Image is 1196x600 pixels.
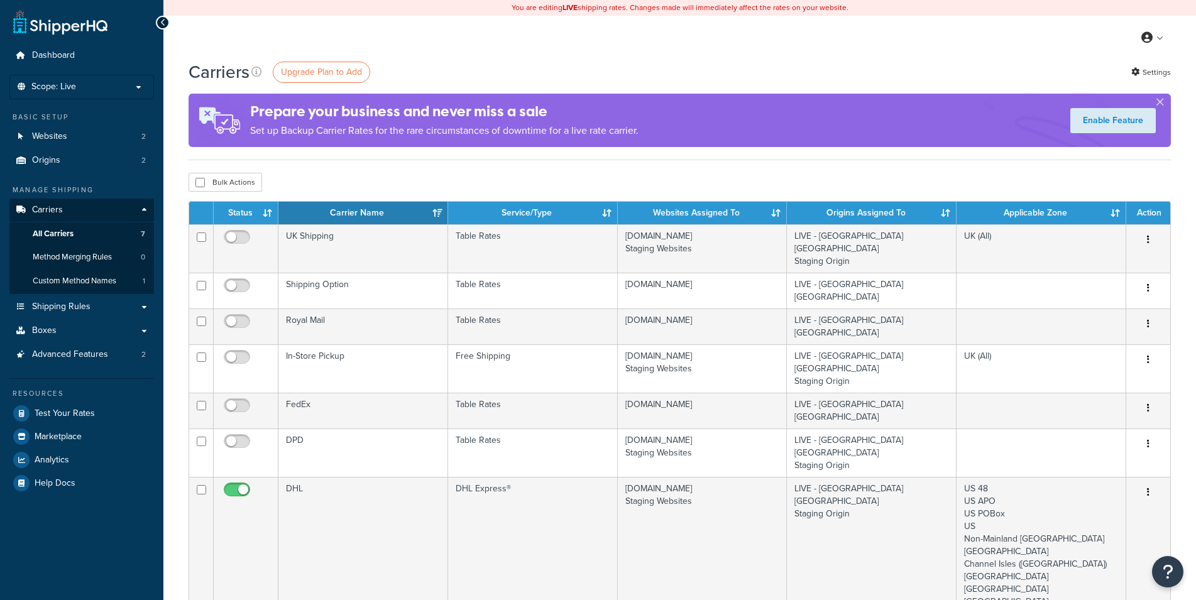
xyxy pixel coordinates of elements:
[32,302,91,312] span: Shipping Rules
[787,393,957,428] td: LIVE - [GEOGRAPHIC_DATA] [GEOGRAPHIC_DATA]
[278,273,448,308] td: Shipping Option
[32,349,108,360] span: Advanced Features
[250,101,639,122] h4: Prepare your business and never miss a sale
[618,308,787,344] td: [DOMAIN_NAME]
[9,343,154,366] a: Advanced Features 2
[787,202,957,224] th: Origins Assigned To: activate to sort column ascending
[278,202,448,224] th: Carrier Name: activate to sort column ascending
[32,50,75,61] span: Dashboard
[278,224,448,273] td: UK Shipping
[957,202,1126,224] th: Applicable Zone: activate to sort column ascending
[281,65,362,79] span: Upgrade Plan to Add
[9,125,154,148] a: Websites 2
[957,224,1126,273] td: UK (All)
[31,82,76,92] span: Scope: Live
[9,125,154,148] li: Websites
[618,344,787,393] td: [DOMAIN_NAME] Staging Websites
[32,155,60,166] span: Origins
[448,273,618,308] td: Table Rates
[189,60,250,84] h1: Carriers
[35,478,75,489] span: Help Docs
[448,224,618,273] td: Table Rates
[448,428,618,477] td: Table Rates
[618,393,787,428] td: [DOMAIN_NAME]
[143,276,145,286] span: 1
[9,149,154,172] a: Origins 2
[32,205,63,215] span: Carriers
[448,202,618,224] th: Service/Type: activate to sort column ascending
[1070,108,1156,133] a: Enable Feature
[9,199,154,222] a: Carriers
[9,222,154,246] a: All Carriers 7
[32,131,67,142] span: Websites
[9,246,154,269] li: Method Merging Rules
[1126,202,1170,224] th: Action
[787,308,957,344] td: LIVE - [GEOGRAPHIC_DATA] [GEOGRAPHIC_DATA]
[9,319,154,342] a: Boxes
[9,44,154,67] a: Dashboard
[9,295,154,319] a: Shipping Rules
[1131,63,1171,81] a: Settings
[189,173,262,192] button: Bulk Actions
[448,393,618,428] td: Table Rates
[9,343,154,366] li: Advanced Features
[278,344,448,393] td: In-Store Pickup
[141,131,146,142] span: 2
[957,344,1126,393] td: UK (All)
[9,425,154,448] a: Marketplace
[9,270,154,293] li: Custom Method Names
[141,155,146,166] span: 2
[141,252,145,263] span: 0
[9,472,154,494] a: Help Docs
[32,325,57,336] span: Boxes
[9,246,154,269] a: Method Merging Rules 0
[273,62,370,83] a: Upgrade Plan to Add
[33,229,74,239] span: All Carriers
[618,224,787,273] td: [DOMAIN_NAME] Staging Websites
[9,270,154,293] a: Custom Method Names 1
[278,393,448,428] td: FedEx
[35,455,69,466] span: Analytics
[9,149,154,172] li: Origins
[9,449,154,471] a: Analytics
[13,9,107,35] a: ShipperHQ Home
[448,308,618,344] td: Table Rates
[141,229,145,239] span: 7
[35,432,82,442] span: Marketplace
[33,252,112,263] span: Method Merging Rules
[278,308,448,344] td: Royal Mail
[562,2,578,13] b: LIVE
[787,224,957,273] td: LIVE - [GEOGRAPHIC_DATA] [GEOGRAPHIC_DATA] Staging Origin
[9,222,154,246] li: All Carriers
[618,273,787,308] td: [DOMAIN_NAME]
[787,273,957,308] td: LIVE - [GEOGRAPHIC_DATA] [GEOGRAPHIC_DATA]
[189,94,250,147] img: ad-rules-rateshop-fe6ec290ccb7230408bd80ed9643f0289d75e0ffd9eb532fc0e269fcd187b520.png
[250,122,639,139] p: Set up Backup Carrier Rates for the rare circumstances of downtime for a live rate carrier.
[618,202,787,224] th: Websites Assigned To: activate to sort column ascending
[9,388,154,399] div: Resources
[33,276,116,286] span: Custom Method Names
[9,185,154,195] div: Manage Shipping
[9,199,154,294] li: Carriers
[35,408,95,419] span: Test Your Rates
[9,112,154,123] div: Basic Setup
[787,344,957,393] td: LIVE - [GEOGRAPHIC_DATA] [GEOGRAPHIC_DATA] Staging Origin
[9,402,154,425] a: Test Your Rates
[214,202,278,224] th: Status: activate to sort column ascending
[618,428,787,477] td: [DOMAIN_NAME] Staging Websites
[278,428,448,477] td: DPD
[787,428,957,477] td: LIVE - [GEOGRAPHIC_DATA] [GEOGRAPHIC_DATA] Staging Origin
[141,349,146,360] span: 2
[1152,556,1183,587] button: Open Resource Center
[448,344,618,393] td: Free Shipping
